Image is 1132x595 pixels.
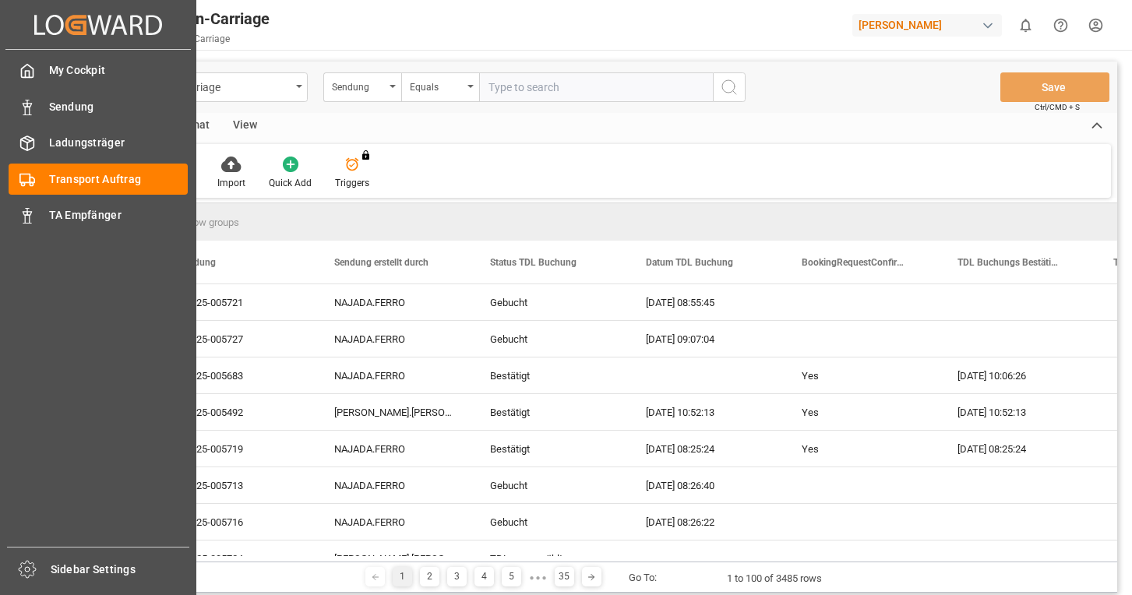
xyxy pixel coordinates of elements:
div: Bestätigt [490,358,608,394]
div: NAJADA.FERRO [316,467,471,503]
div: FKA25-005719 [160,431,316,466]
div: Sendung [332,76,385,94]
div: Go To: [629,570,657,586]
span: Transport Auftrag [49,171,189,188]
div: FKA25-005713 [160,467,316,503]
input: Type to search [479,72,713,102]
div: 35 [555,567,574,586]
div: Import [217,176,245,190]
span: My Cockpit [49,62,189,79]
div: NAJADA.FERRO [316,284,471,320]
div: 4 [474,567,494,586]
span: Datum TDL Buchung [646,257,733,268]
div: View [221,113,269,139]
button: open menu [323,72,401,102]
button: open menu [401,72,479,102]
button: Help Center [1043,8,1078,43]
div: FKA25-005724 [160,540,316,576]
div: Gebucht [490,322,608,357]
div: 1 [393,567,412,586]
div: [DATE] 08:26:22 [627,504,783,540]
div: FKA25-005727 [160,321,316,357]
span: TA Empfänger [49,207,189,224]
div: Gebucht [490,505,608,540]
div: [DATE] 10:52:13 [627,394,783,430]
a: TA Empfänger [9,200,188,231]
div: 2 [420,567,439,586]
div: NAJADA.FERRO [316,504,471,540]
span: Ctrl/CMD + S [1035,101,1080,113]
div: ● ● ● [529,572,546,583]
div: [PERSON_NAME].[PERSON_NAME] [316,394,471,430]
div: 3 [447,567,467,586]
div: Equals [410,76,463,94]
div: FKA25-005683 [160,357,316,393]
button: [PERSON_NAME] [852,10,1008,40]
a: Ladungsträger [9,128,188,158]
button: search button [713,72,746,102]
button: Save [1000,72,1109,102]
div: NAJADA.FERRO [316,357,471,393]
div: Bestätigt [490,431,608,467]
div: Yes [802,395,920,431]
div: [PERSON_NAME].[PERSON_NAME] [316,540,471,576]
span: TDL Buchungs Bestätigungs Datum [957,257,1062,268]
div: [DATE] 08:25:24 [627,431,783,466]
div: [DATE] 10:52:13 [939,394,1095,430]
div: [DATE] 08:55:45 [627,284,783,320]
span: Sendung [49,99,189,115]
a: My Cockpit [9,55,188,86]
div: NAJADA.FERRO [316,321,471,357]
a: Transport Auftrag [9,164,188,194]
div: [DATE] 10:06:26 [939,357,1095,393]
span: Sendung [178,257,216,268]
div: [DATE] 08:26:40 [627,467,783,503]
span: Status TDL Buchung [490,257,577,268]
div: Gebucht [490,285,608,321]
span: Sidebar Settings [51,562,190,578]
div: FKA25-005716 [160,504,316,540]
div: 1 to 100 of 3485 rows [727,571,822,586]
div: Quick Add [269,176,312,190]
div: Bestätigt [490,395,608,431]
div: [PERSON_NAME] [852,14,1002,37]
a: Sendung [9,91,188,121]
span: Sendung erstellt durch [334,257,428,268]
div: [DATE] 08:25:24 [939,431,1095,466]
button: show 0 new notifications [1008,8,1043,43]
div: FKA25-005721 [160,284,316,320]
div: [DATE] 09:07:04 [627,321,783,357]
div: Gebucht [490,468,608,504]
span: BookingRequestConfirmation [802,257,906,268]
div: TDL ausgewählt [490,541,608,577]
div: NAJADA.FERRO [316,431,471,466]
div: FKA25-005492 [160,394,316,430]
div: Yes [802,358,920,394]
span: Ladungsträger [49,135,189,151]
div: 5 [502,567,521,586]
div: Yes [802,431,920,467]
